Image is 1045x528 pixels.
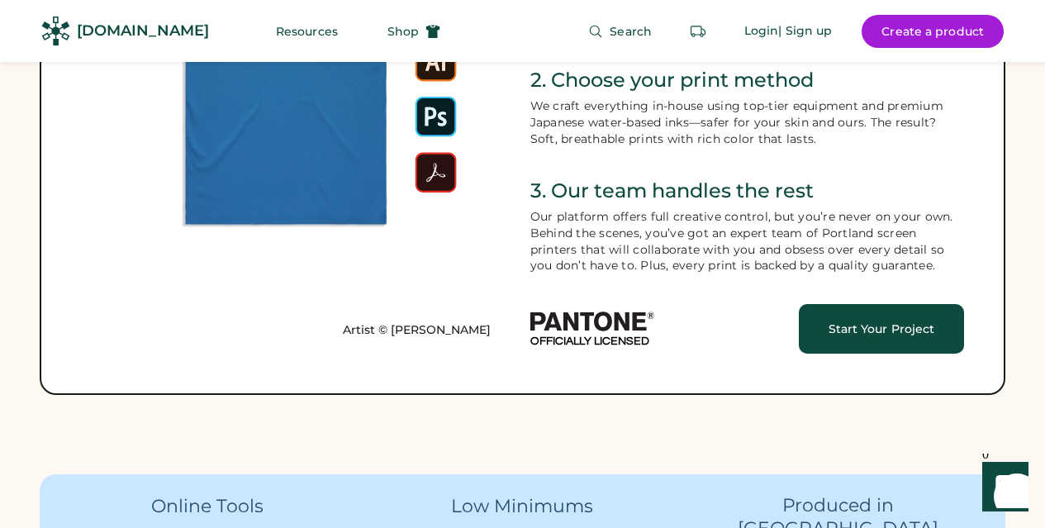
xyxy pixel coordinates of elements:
a: Artist © [PERSON_NAME] [343,322,491,339]
div: OFFICIALLY LICENSED [530,334,649,350]
span: Search [622,26,664,37]
h1: Custom Screen Printing, Crafted in [GEOGRAPHIC_DATA] [199,114,554,213]
div: [DOMAIN_NAME] [77,21,209,41]
button: Shop [368,15,460,48]
button: Create a product [874,15,1016,48]
img: Pantone Logo [530,309,654,334]
div: Login [744,23,779,40]
div: Online Tools [83,495,331,518]
div: We craft everything in-house using top-tier equipment and premium Japanese water-based inks—safer... [530,98,965,148]
a: Start Your Project [799,304,964,354]
span: Shop [387,26,419,37]
div: Our platform offers full creative control, but you’re never on your own. Behind the scenes, you’v... [530,209,965,275]
img: Rendered Logo - Screens [41,17,70,45]
button: Search [581,15,684,48]
div: | Sign up [778,23,832,40]
span: Search [610,26,652,37]
div: | Sign up [791,23,844,40]
div: 3. Our team handles the rest [530,178,965,204]
div: Start Your Project [819,323,944,335]
div: 2. Choose your print method [530,67,965,93]
button: Retrieve an order [682,15,715,48]
button: Create a product [862,15,1004,48]
button: Get Started [291,401,557,434]
div: Login [757,23,791,40]
iframe: Front Chat [967,454,1038,525]
button: Retrieve an order [694,15,727,48]
button: Search [568,15,672,48]
h3: We help artists, brands, and small businesses turn great ideas into better apparel. Our studio of... [199,220,554,359]
button: Resources [256,15,358,48]
div: Low Minimums [398,495,646,518]
button: Chat [197,401,281,434]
